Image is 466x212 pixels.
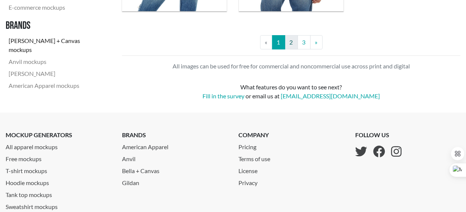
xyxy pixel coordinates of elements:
p: mockup generators [6,130,111,139]
a: Hoodie mockups [6,175,111,187]
a: T-shirt mockups [6,163,111,175]
a: Fill in the survey [202,92,244,99]
p: company [239,130,277,139]
p: follow us [355,130,402,139]
a: Terms of use [239,151,277,163]
span: » [315,39,318,46]
a: License [239,163,277,175]
a: Anvil mockups [6,56,105,68]
p: All images can be used for free for commercial and noncommercial use across print and digital [122,62,460,71]
a: Sweatshirt mockups [6,199,111,211]
a: [PERSON_NAME] [6,68,105,80]
a: Bella + Canvas [122,163,227,175]
a: Pricing [239,139,277,151]
a: 1 [272,35,285,49]
a: [PERSON_NAME] + Canvas mockups [6,35,105,56]
a: [EMAIL_ADDRESS][DOMAIN_NAME] [281,92,380,99]
p: brands [122,130,227,139]
a: Gildan [122,175,227,187]
a: Anvil [122,151,227,163]
a: 3 [298,35,311,49]
a: American Apparel [122,139,227,151]
a: Privacy [239,175,277,187]
a: American Apparel mockups [6,80,105,92]
a: E-commerce mockups [6,1,105,13]
a: All apparel mockups [6,139,111,151]
a: 2 [285,35,298,49]
h3: Brands [6,19,105,32]
a: Tank top mockups [6,187,111,199]
div: What features do you want to see next? or email us at [122,83,460,101]
a: Free mockups [6,151,111,163]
